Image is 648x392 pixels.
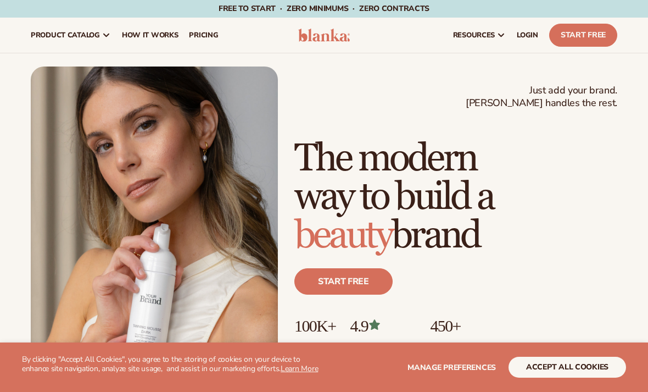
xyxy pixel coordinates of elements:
[31,67,278,378] img: Female holding tanning mousse.
[466,84,617,110] span: Just add your brand. [PERSON_NAME] handles the rest.
[430,317,513,335] p: 450+
[189,31,218,40] span: pricing
[407,357,496,378] button: Manage preferences
[509,357,626,378] button: accept all cookies
[511,18,544,53] a: LOGIN
[448,18,511,53] a: resources
[219,3,429,14] span: Free to start · ZERO minimums · ZERO contracts
[31,31,100,40] span: product catalog
[183,18,224,53] a: pricing
[350,317,420,335] p: 4.9
[294,335,339,353] p: Brands built
[430,335,513,353] p: High-quality products
[294,212,392,259] span: beauty
[294,317,339,335] p: 100K+
[407,362,496,373] span: Manage preferences
[517,31,538,40] span: LOGIN
[294,140,617,255] h1: The modern way to build a brand
[22,355,324,374] p: By clicking "Accept All Cookies", you agree to the storing of cookies on your device to enhance s...
[549,24,617,47] a: Start Free
[298,29,350,42] img: logo
[122,31,178,40] span: How It Works
[350,335,420,353] p: Over 400 reviews
[281,363,318,374] a: Learn More
[453,31,495,40] span: resources
[294,268,393,295] a: Start free
[25,18,116,53] a: product catalog
[116,18,184,53] a: How It Works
